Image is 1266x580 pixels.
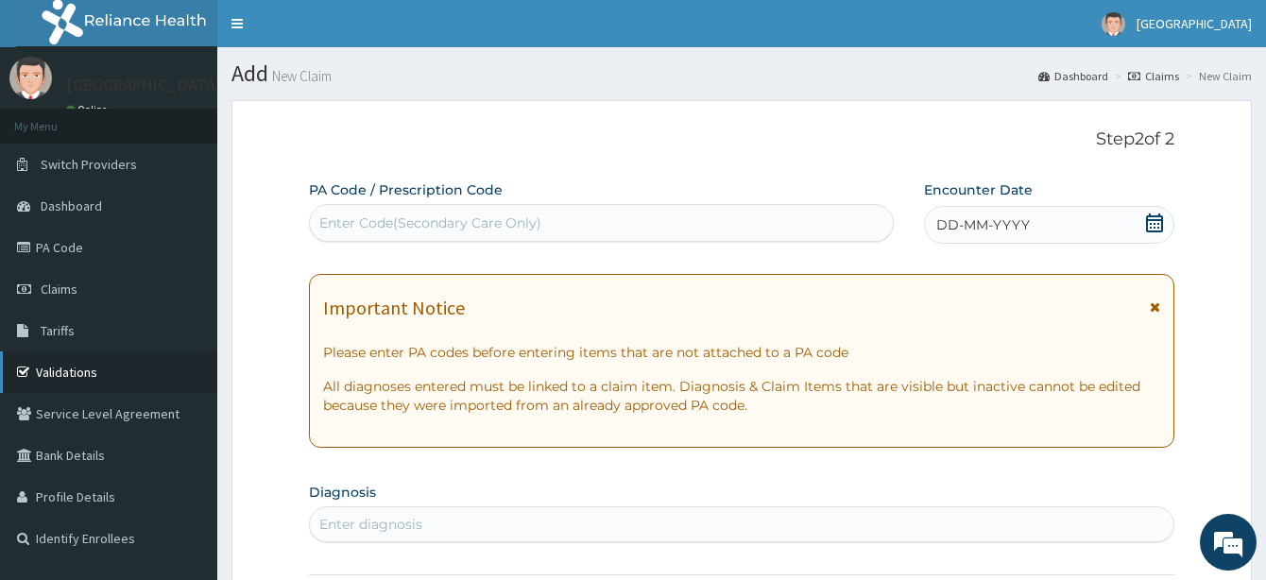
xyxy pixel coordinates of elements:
div: Enter Code(Secondary Care Only) [319,213,541,232]
h1: Important Notice [323,298,465,318]
span: Dashboard [41,197,102,214]
label: Encounter Date [924,180,1033,199]
span: We're online! [110,171,261,362]
p: [GEOGRAPHIC_DATA] [66,77,222,94]
span: DD-MM-YYYY [936,215,1030,234]
a: Online [66,103,111,116]
label: PA Code / Prescription Code [309,180,503,199]
a: Dashboard [1038,68,1108,84]
a: Claims [1128,68,1179,84]
div: Enter diagnosis [319,515,422,534]
span: Claims [41,281,77,298]
h1: Add [231,61,1252,86]
small: New Claim [268,69,332,83]
p: All diagnoses entered must be linked to a claim item. Diagnosis & Claim Items that are visible bu... [323,377,1160,415]
span: Switch Providers [41,156,137,173]
div: Minimize live chat window [310,9,355,55]
p: Please enter PA codes before entering items that are not attached to a PA code [323,343,1160,362]
img: d_794563401_company_1708531726252_794563401 [35,94,77,142]
p: Step 2 of 2 [309,129,1174,150]
span: Tariffs [41,322,75,339]
textarea: Type your message and hit 'Enter' [9,383,360,449]
img: User Image [9,57,52,99]
div: Chat with us now [98,106,317,130]
label: Diagnosis [309,483,376,502]
img: User Image [1102,12,1125,36]
span: [GEOGRAPHIC_DATA] [1137,15,1252,32]
li: New Claim [1181,68,1252,84]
